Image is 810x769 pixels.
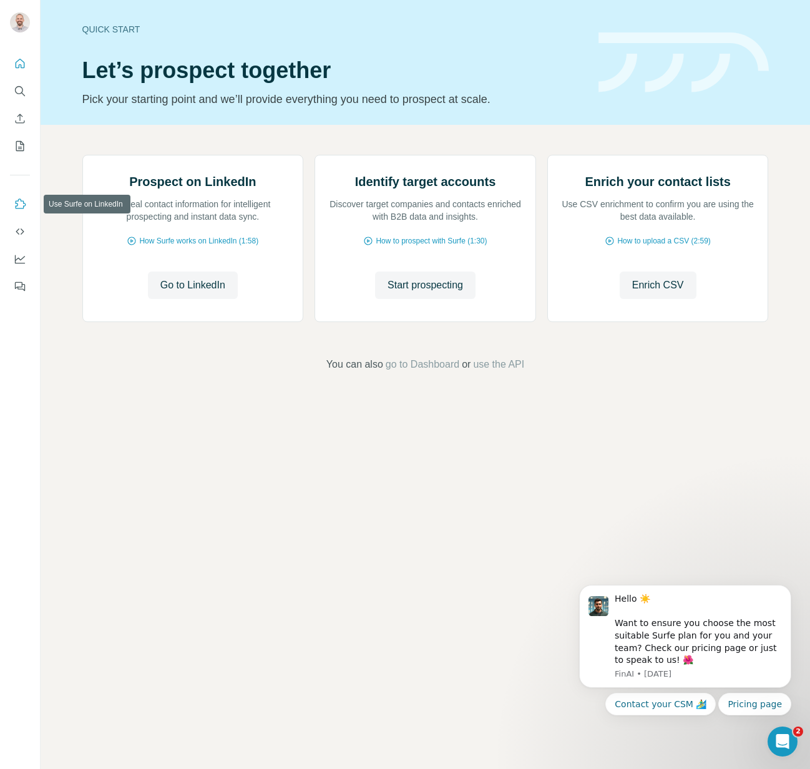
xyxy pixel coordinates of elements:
h2: Prospect on LinkedIn [129,173,256,190]
p: Use CSV enrichment to confirm you are using the best data available. [560,198,756,223]
button: Start prospecting [375,272,476,299]
span: Start prospecting [388,278,463,293]
button: Enrich CSV [10,107,30,130]
span: or [462,357,471,372]
button: go to Dashboard [386,357,459,372]
h1: Let’s prospect together [82,58,583,83]
h2: Enrich your contact lists [585,173,730,190]
span: 2 [793,727,803,737]
button: use the API [473,357,524,372]
iframe: Intercom notifications message [560,544,810,735]
img: Avatar [10,12,30,32]
button: Dashboard [10,248,30,270]
iframe: Intercom live chat [768,727,798,757]
button: Search [10,80,30,102]
div: Quick start [82,23,583,36]
span: You can also [326,357,383,372]
span: How to prospect with Surfe (1:30) [376,235,487,247]
button: Use Surfe API [10,220,30,243]
button: Feedback [10,275,30,298]
h2: Identify target accounts [355,173,496,190]
img: banner [598,32,769,93]
button: Quick start [10,52,30,75]
button: My lists [10,135,30,157]
span: Go to LinkedIn [160,278,225,293]
button: Enrich CSV [620,272,696,299]
p: Discover target companies and contacts enriched with B2B data and insights. [328,198,523,223]
button: Go to LinkedIn [148,272,238,299]
span: Enrich CSV [632,278,684,293]
button: Use Surfe on LinkedIn [10,193,30,215]
span: How Surfe works on LinkedIn (1:58) [139,235,258,247]
span: How to upload a CSV (2:59) [617,235,710,247]
p: Reveal contact information for intelligent prospecting and instant data sync. [95,198,291,223]
p: Pick your starting point and we’ll provide everything you need to prospect at scale. [82,91,583,108]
